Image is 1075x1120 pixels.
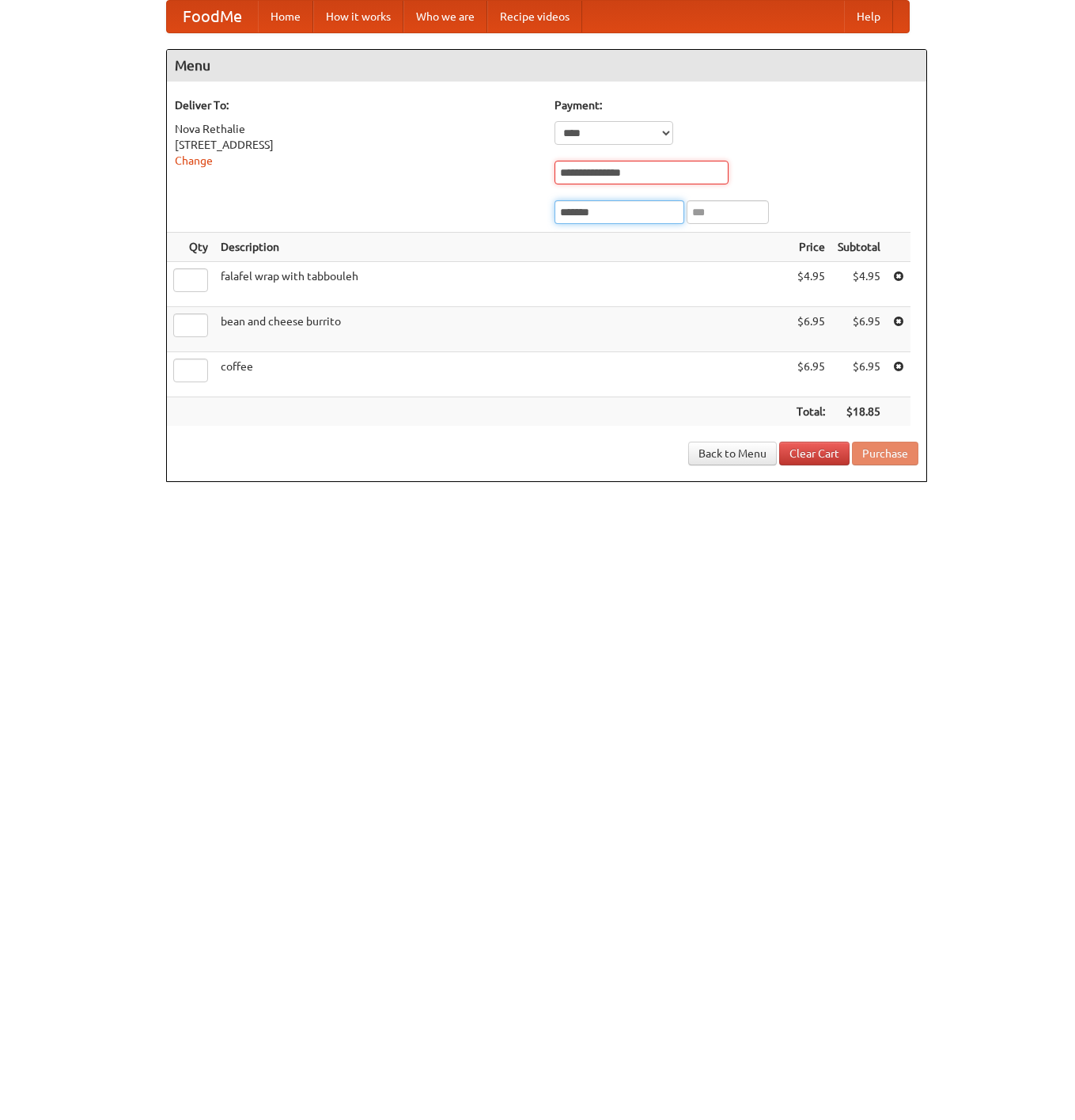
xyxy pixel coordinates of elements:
th: Price [790,233,831,262]
a: Recipe videos [487,1,582,32]
a: Clear Cart [779,442,850,465]
div: Nova Rethalie [175,121,539,137]
th: Subtotal [831,233,887,262]
a: Help [844,1,893,32]
a: Back to Menu [688,442,777,465]
h5: Deliver To: [175,97,539,113]
td: $6.95 [831,307,887,352]
h4: Menu [167,50,926,82]
a: Change [175,154,213,167]
td: $6.95 [790,307,831,352]
td: $6.95 [790,352,831,397]
a: How it works [313,1,403,32]
td: $4.95 [790,262,831,307]
h5: Payment: [555,97,918,113]
th: Description [214,233,790,262]
td: coffee [214,352,790,397]
a: Who we are [403,1,487,32]
td: $4.95 [831,262,887,307]
button: Purchase [852,442,918,465]
a: Home [258,1,313,32]
td: $6.95 [831,352,887,397]
td: falafel wrap with tabbouleh [214,262,790,307]
a: FoodMe [167,1,258,32]
td: bean and cheese burrito [214,307,790,352]
div: [STREET_ADDRESS] [175,137,539,153]
th: Qty [167,233,214,262]
th: $18.85 [831,397,887,427]
th: Total: [790,397,831,427]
